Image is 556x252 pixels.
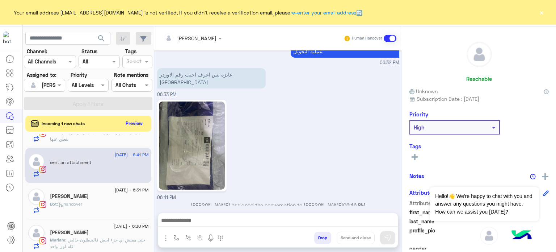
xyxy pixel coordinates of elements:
[114,71,148,79] label: Note mentions
[182,232,194,244] button: Trigger scenario
[197,235,203,241] img: create order
[123,118,146,129] button: Preview
[290,9,356,16] a: re-enter your email address
[14,9,362,16] span: Your email address [EMAIL_ADDRESS][DOMAIN_NAME] is not verified, if you didn't receive a verifica...
[125,47,136,55] label: Tags
[42,120,85,127] span: Incoming 1 new chats
[409,111,428,117] h6: Priority
[542,173,548,180] img: add
[50,193,89,199] h5: Yasmina Mostafa
[352,36,382,41] small: Human Handover
[194,232,206,244] button: create order
[185,235,191,241] img: Trigger scenario
[71,71,87,79] label: Priority
[218,235,223,241] img: make a call
[3,32,16,45] img: 919860931428189
[409,87,438,95] span: Unknown
[50,230,89,236] h5: Mariam Eldeeb
[409,189,435,196] h6: Attributes
[114,223,148,230] span: [DATE] - 6:30 PM
[115,187,148,193] span: [DATE] - 6:31 PM
[417,95,479,103] span: Subscription Date : [DATE]
[538,9,545,16] button: ×
[27,71,56,79] label: Assigned to:
[115,152,148,158] span: [DATE] - 6:41 PM
[409,173,424,179] h6: Notes
[28,80,38,90] img: defaultAdmin.png
[50,237,65,243] span: Mariam
[409,143,549,149] h6: Tags
[337,232,375,244] button: Send and close
[161,234,170,243] img: send attachment
[97,34,106,43] span: search
[39,201,46,208] img: Instagram
[50,237,145,249] span: حتي مفيش اي حزء ابيض فالبنطلون خالص كله لون واحد
[27,47,47,55] label: Channel:
[384,234,391,241] img: send message
[173,235,179,241] img: select flow
[509,223,534,248] img: hulul-logo.png
[81,47,97,55] label: Status
[314,232,331,244] button: Drop
[50,160,91,165] span: sent an attachment
[343,202,365,208] span: 06:46 PM
[157,195,176,200] span: 06:41 PM
[206,234,215,243] img: send voice note
[39,237,46,244] img: Instagram
[157,68,266,88] p: 3/9/2025, 6:33 PM
[50,130,57,135] span: You
[28,153,45,170] img: defaultAdmin.png
[409,227,479,243] span: profile_pic
[125,57,142,67] div: Select
[409,218,479,225] span: last_name
[50,201,57,207] span: Bot
[409,199,479,207] span: Attribute Name
[170,232,182,244] button: select flow
[480,227,498,245] img: defaultAdmin.png
[57,201,82,207] span: : handover
[467,42,492,67] img: defaultAdmin.png
[24,97,152,110] button: Apply Filters
[466,75,492,82] h6: Reachable
[28,225,45,241] img: defaultAdmin.png
[409,208,479,216] span: first_name
[430,187,539,221] span: Hello!👋 We're happy to chat with you and answer any questions you might have. How can we assist y...
[380,59,399,66] span: 06:32 PM
[39,166,46,173] img: Instagram
[93,32,110,47] button: search
[50,130,143,142] span: تابعينا يا فندم و الموديلات لما بتتوافر مره تانيه بنعلن عنها
[157,201,399,209] p: [PERSON_NAME] assigned the conversation to [PERSON_NAME]
[157,92,177,97] span: 06:33 PM
[28,189,45,205] img: defaultAdmin.png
